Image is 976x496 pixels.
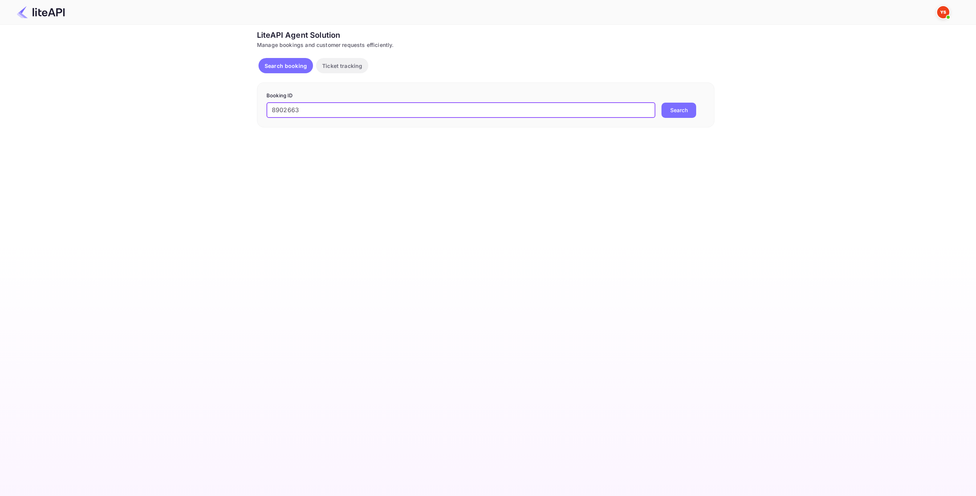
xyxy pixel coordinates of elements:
[661,103,696,118] button: Search
[257,29,714,41] div: LiteAPI Agent Solution
[265,62,307,70] p: Search booking
[266,92,705,100] p: Booking ID
[17,6,65,18] img: LiteAPI Logo
[257,41,714,49] div: Manage bookings and customer requests efficiently.
[266,103,655,118] input: Enter Booking ID (e.g., 63782194)
[322,62,362,70] p: Ticket tracking
[937,6,949,18] img: Yandex Support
